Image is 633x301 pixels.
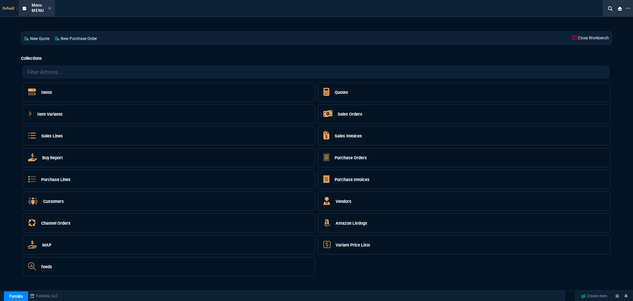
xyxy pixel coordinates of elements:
h5: Amazon Listings [336,220,367,226]
span: Menu [32,3,42,8]
h5: Purchase Invoices [335,176,370,183]
h5: Items [41,89,52,95]
a: Create Item [578,291,610,301]
h5: feeds [41,264,52,270]
h5: MAP [42,242,51,248]
h5: Sales Lines [41,133,63,139]
nx-icon: Search [605,5,615,13]
h5: Item Variants [37,111,63,117]
h5: Variant Price Lists [336,242,370,248]
p: Menu [32,8,44,13]
h5: Quotes [335,89,348,95]
a: New Quote [21,32,52,44]
h5: Channel Orders [41,220,71,226]
h5: Customers [43,198,64,205]
h5: Buy Report [42,155,63,161]
nx-icon: Open New Tab [626,5,630,12]
h5: Purchase Lines [41,176,71,183]
span: Default [3,6,17,11]
nx-icon: Close Workbench [615,5,624,13]
h5: Sales Invoices [335,133,362,139]
a: Close Workbench [569,32,612,44]
nx-icon: Close Tab [48,6,51,11]
h5: Purchase Orders [335,155,367,161]
a: msbcCompanyName [28,293,60,299]
h5: Collections [21,55,612,61]
a: New Purchase Order [52,32,100,44]
h5: Sales Orders [338,111,362,117]
h5: Vendors [336,198,351,205]
input: Filter Admins... [22,65,609,79]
